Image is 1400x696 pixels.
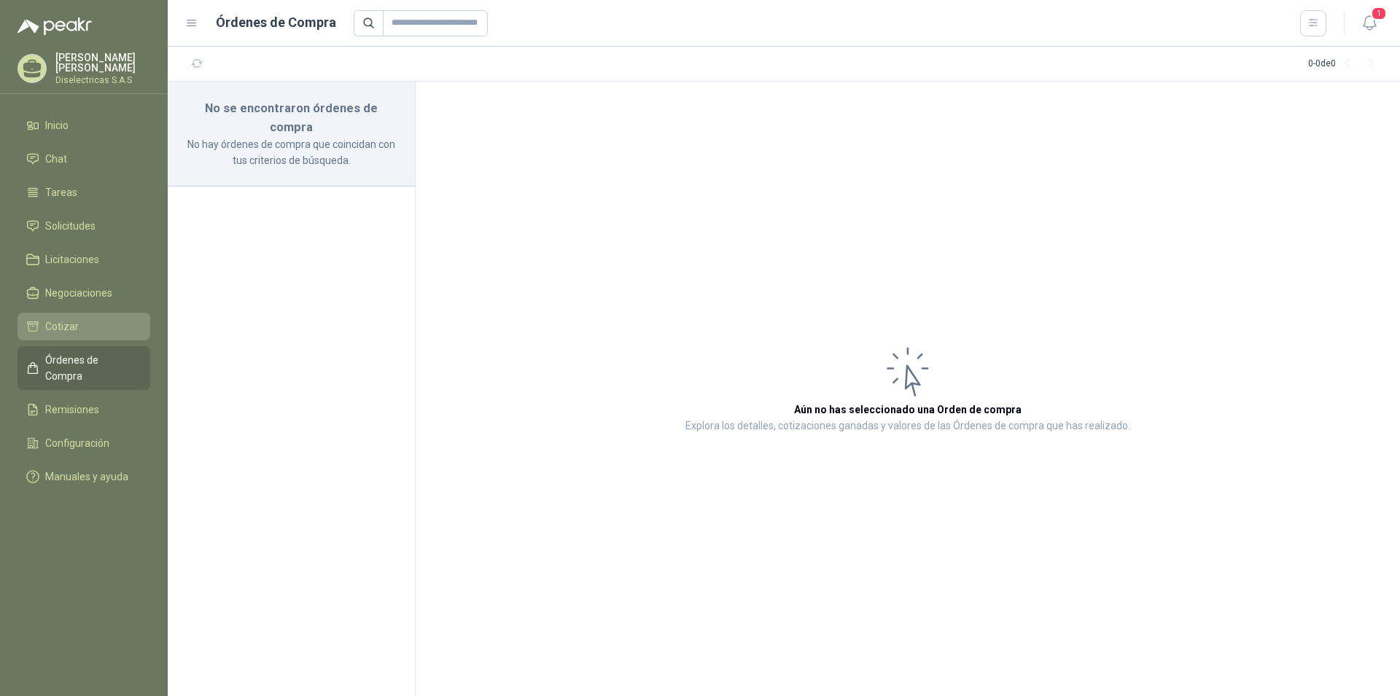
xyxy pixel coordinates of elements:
h3: Aún no has seleccionado una Orden de compra [794,402,1022,418]
h3: No se encontraron órdenes de compra [185,99,397,136]
span: Órdenes de Compra [45,352,136,384]
h1: Órdenes de Compra [216,12,336,33]
img: Logo peakr [17,17,92,35]
a: Cotizar [17,313,150,340]
span: 1 [1371,7,1387,20]
a: Órdenes de Compra [17,346,150,390]
span: Tareas [45,184,77,200]
a: Inicio [17,112,150,139]
div: 0 - 0 de 0 [1308,52,1382,76]
p: [PERSON_NAME] [PERSON_NAME] [55,52,150,73]
a: Manuales y ayuda [17,463,150,490]
a: Solicitudes [17,212,150,240]
span: Manuales y ayuda [45,469,128,485]
a: Remisiones [17,396,150,423]
span: Inicio [45,117,69,133]
p: No hay órdenes de compra que coincidan con tus criterios de búsqueda. [185,136,397,168]
a: Negociaciones [17,279,150,307]
a: Tareas [17,179,150,206]
button: 1 [1356,10,1382,36]
a: Chat [17,145,150,173]
span: Licitaciones [45,251,99,267]
span: Chat [45,151,67,167]
span: Solicitudes [45,218,96,234]
span: Configuración [45,435,109,451]
p: Explora los detalles, cotizaciones ganadas y valores de las Órdenes de compra que has realizado. [685,418,1130,435]
p: Diselectricas S.A.S [55,76,150,85]
span: Negociaciones [45,285,112,301]
span: Remisiones [45,402,99,418]
span: Cotizar [45,318,79,335]
a: Configuración [17,429,150,457]
a: Licitaciones [17,246,150,273]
